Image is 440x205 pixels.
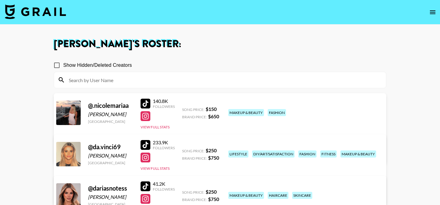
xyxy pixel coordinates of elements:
[88,143,133,151] div: @ da.vinci69
[206,106,217,112] strong: $ 150
[206,189,217,195] strong: $ 250
[63,62,132,69] span: Show Hidden/Deleted Creators
[292,192,312,199] div: skincare
[182,190,204,195] span: Song Price:
[153,146,175,150] div: Followers
[88,102,133,109] div: @ .nicolemariaa
[208,113,219,119] strong: $ 650
[228,192,264,199] div: makeup & beauty
[88,161,133,165] div: [GEOGRAPHIC_DATA]
[88,119,133,124] div: [GEOGRAPHIC_DATA]
[340,150,376,158] div: makeup & beauty
[5,4,66,19] img: Grail Talent
[153,139,175,146] div: 233.9K
[228,150,248,158] div: lifestyle
[65,75,382,85] input: Search by User Name
[206,147,217,153] strong: $ 250
[88,111,133,117] div: [PERSON_NAME]
[182,197,207,202] span: Brand Price:
[208,155,219,161] strong: $ 750
[228,109,264,116] div: makeup & beauty
[182,149,204,153] span: Song Price:
[268,109,286,116] div: fashion
[153,187,175,192] div: Followers
[182,156,207,161] span: Brand Price:
[153,181,175,187] div: 41.2K
[153,104,175,109] div: Followers
[88,184,133,192] div: @ dariasnotess
[153,98,175,104] div: 140.8K
[252,150,295,158] div: diy/art/satisfaction
[141,125,170,129] button: View Full Stats
[88,194,133,200] div: [PERSON_NAME]
[208,196,219,202] strong: $ 750
[268,192,288,199] div: haircare
[298,150,317,158] div: fashion
[182,107,204,112] span: Song Price:
[54,39,386,49] h1: [PERSON_NAME] 's Roster:
[320,150,337,158] div: fitness
[427,6,439,18] button: open drawer
[141,166,170,171] button: View Full Stats
[182,115,207,119] span: Brand Price:
[88,153,133,159] div: [PERSON_NAME]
